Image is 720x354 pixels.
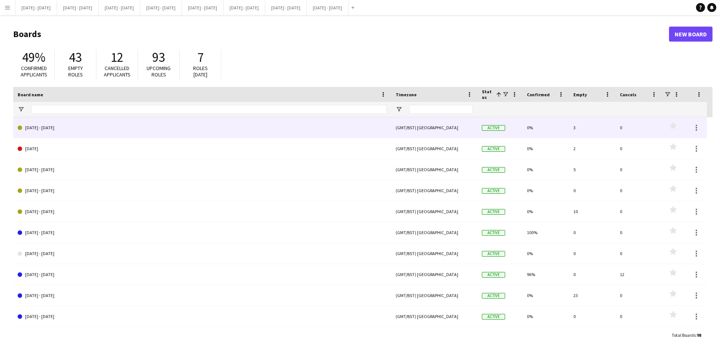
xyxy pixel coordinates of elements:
a: [DATE] - [DATE] [18,264,387,285]
div: (GMT/BST) [GEOGRAPHIC_DATA] [391,285,477,306]
span: Board name [18,92,43,97]
div: 0 [615,285,662,306]
span: Roles [DATE] [193,65,208,78]
div: 0% [522,201,569,222]
div: (GMT/BST) [GEOGRAPHIC_DATA] [391,159,477,180]
div: 0 [615,222,662,243]
div: 0 [615,138,662,159]
span: Cancelled applicants [104,65,130,78]
div: 0 [569,222,615,243]
span: Active [482,209,505,215]
h1: Boards [13,28,669,40]
div: 0% [522,138,569,159]
span: 12 [111,49,123,66]
div: (GMT/BST) [GEOGRAPHIC_DATA] [391,117,477,138]
a: [DATE] - [DATE] [18,201,387,222]
span: Cancels [620,92,636,97]
div: 0% [522,159,569,180]
a: New Board [669,27,712,42]
button: [DATE] - [DATE] [140,0,182,15]
div: (GMT/BST) [GEOGRAPHIC_DATA] [391,180,477,201]
span: Upcoming roles [147,65,171,78]
a: [DATE] - [DATE] [18,285,387,306]
input: Timezone Filter Input [409,105,473,114]
div: 0% [522,117,569,138]
a: [DATE] - [DATE] [18,306,387,327]
div: (GMT/BST) [GEOGRAPHIC_DATA] [391,306,477,327]
span: Active [482,314,505,320]
div: 0% [522,327,569,348]
a: [DATE] - [DATE] [18,117,387,138]
div: (GMT/BST) [GEOGRAPHIC_DATA] [391,201,477,222]
div: 0 [615,243,662,264]
span: 98 [697,332,701,338]
a: [DATE] - [DATE] [18,222,387,243]
div: 0 [615,117,662,138]
span: Status [482,89,493,100]
span: 49% [22,49,45,66]
button: Open Filter Menu [396,106,402,113]
div: 0% [522,243,569,264]
span: Confirmed [527,92,550,97]
div: 2 [569,138,615,159]
button: Open Filter Menu [18,106,24,113]
span: Active [482,167,505,173]
span: Timezone [396,92,417,97]
span: Total Boards [672,332,696,338]
button: [DATE] - [DATE] [182,0,223,15]
span: Active [482,188,505,194]
div: 100% [522,222,569,243]
div: 3 [569,117,615,138]
a: [DATE] - [DATE] [18,327,387,348]
span: Active [482,293,505,299]
div: 0 [569,180,615,201]
div: 0% [522,285,569,306]
div: 0% [522,180,569,201]
div: : [672,328,701,342]
button: [DATE] - [DATE] [307,0,348,15]
input: Board name Filter Input [31,105,387,114]
a: [DATE] - [DATE] [18,159,387,180]
span: 43 [69,49,82,66]
a: [DATE] [18,138,387,159]
a: [DATE] - [DATE] [18,243,387,264]
div: 0 [615,327,662,348]
span: Active [482,146,505,152]
div: (GMT/BST) [GEOGRAPHIC_DATA] [391,222,477,243]
div: 96% [522,264,569,285]
button: [DATE] - [DATE] [223,0,265,15]
div: 23 [569,285,615,306]
div: (GMT/BST) [GEOGRAPHIC_DATA] [391,138,477,159]
button: [DATE] - [DATE] [15,0,57,15]
span: 93 [152,49,165,66]
div: 0 [569,243,615,264]
div: 0 [569,306,615,327]
div: 0 [569,327,615,348]
button: [DATE] - [DATE] [57,0,99,15]
span: Active [482,272,505,278]
div: 10 [569,201,615,222]
div: 0 [615,201,662,222]
a: [DATE] - [DATE] [18,180,387,201]
span: Active [482,230,505,236]
div: 0 [569,264,615,285]
span: Active [482,125,505,131]
div: 5 [569,159,615,180]
span: Active [482,251,505,257]
div: 12 [615,264,662,285]
div: 0 [615,180,662,201]
span: 7 [197,49,204,66]
div: (GMT/BST) [GEOGRAPHIC_DATA] [391,327,477,348]
span: Confirmed applicants [21,65,47,78]
div: 0 [615,306,662,327]
div: 0% [522,306,569,327]
div: (GMT/BST) [GEOGRAPHIC_DATA] [391,264,477,285]
div: 0 [615,159,662,180]
span: Empty [573,92,587,97]
button: [DATE] - [DATE] [99,0,140,15]
div: (GMT/BST) [GEOGRAPHIC_DATA] [391,243,477,264]
button: [DATE] - [DATE] [265,0,307,15]
span: Empty roles [68,65,83,78]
